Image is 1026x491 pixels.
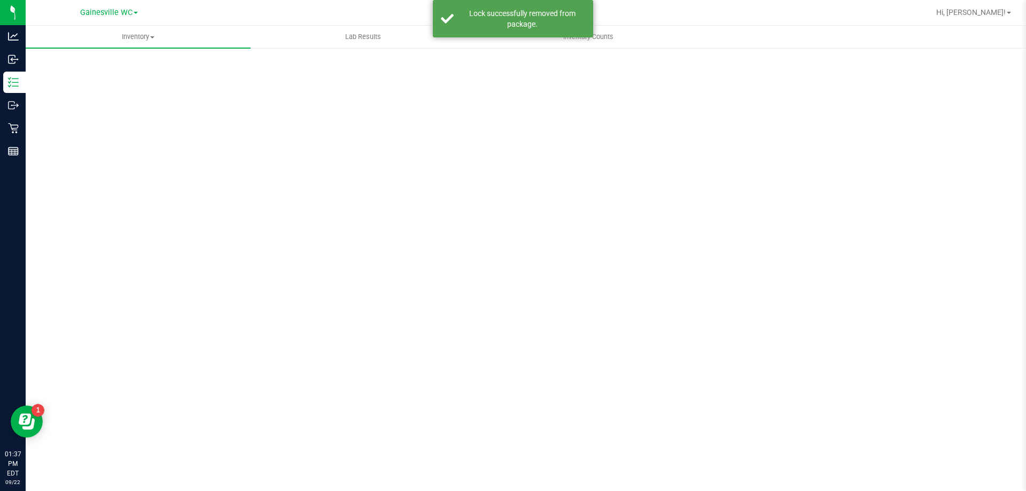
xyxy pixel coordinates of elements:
[331,32,395,42] span: Lab Results
[26,26,251,48] a: Inventory
[251,26,476,48] a: Lab Results
[26,32,251,42] span: Inventory
[11,406,43,438] iframe: Resource center
[5,449,21,478] p: 01:37 PM EDT
[460,8,585,29] div: Lock successfully removed from package.
[32,404,44,417] iframe: Resource center unread badge
[5,478,21,486] p: 09/22
[8,77,19,88] inline-svg: Inventory
[8,146,19,157] inline-svg: Reports
[8,31,19,42] inline-svg: Analytics
[936,8,1006,17] span: Hi, [PERSON_NAME]!
[8,123,19,134] inline-svg: Retail
[8,100,19,111] inline-svg: Outbound
[80,8,133,17] span: Gainesville WC
[8,54,19,65] inline-svg: Inbound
